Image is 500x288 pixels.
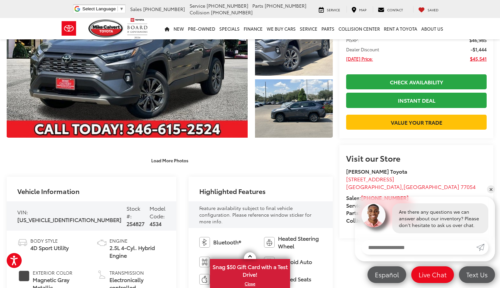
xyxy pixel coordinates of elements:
[82,6,124,11] a: Select Language​
[130,6,142,12] span: Sales
[150,220,162,227] span: 4534
[30,244,69,252] span: 4D Sport Utility
[319,18,336,39] a: Parts
[147,155,193,166] button: Load More Photos
[463,270,491,279] span: Text Us
[392,203,488,233] div: Are there any questions we can answer about our inventory? Please don't hesitate to ask us over c...
[254,79,333,138] img: 2025 Toyota RAV4 Hybrid Hybrid Limited
[382,18,419,39] a: Rent a Toyota
[469,37,487,43] span: $46,985
[476,240,488,255] a: Submit
[199,257,210,267] img: 4WD/AWD
[346,93,487,108] a: Instant Deal
[199,205,311,225] span: Feature availability subject to final vehicle configuration. Please reference window sticker for ...
[346,216,418,224] strong: Collision:
[346,175,394,183] span: [STREET_ADDRESS]
[109,244,166,259] span: 2.5L 4-Cyl. Hybrid Engine
[459,266,495,283] a: Text Us
[411,266,454,283] a: Live Chat
[461,183,476,190] span: 77054
[199,274,210,285] img: Apple CarPlay
[346,167,407,175] strong: [PERSON_NAME] Toyota
[252,2,263,9] span: Parts
[336,18,382,39] a: Collision Center
[127,220,145,227] span: 254827
[264,237,275,248] img: Heated Steering Wheel
[361,240,476,255] input: Enter your message
[298,18,319,39] a: Service
[346,74,487,89] a: Check Availability
[470,55,487,62] span: $45,541
[119,6,124,11] span: ▼
[346,6,371,13] a: Map
[190,9,210,16] span: Collision
[346,46,379,53] span: Dealer Discount
[33,269,86,276] span: Exterior Color
[88,19,124,38] img: Mike Calvert Toyota
[265,2,306,9] span: [PHONE_NUMBER]
[404,183,459,190] span: [GEOGRAPHIC_DATA]
[413,6,444,13] a: My Saved Vehicles
[163,18,172,39] a: Home
[373,6,408,13] a: Contact
[190,2,205,9] span: Service
[109,269,166,276] span: Transmission
[199,187,266,195] h2: Highlighted Features
[346,209,408,216] strong: Parts:
[17,187,79,195] h2: Vehicle Information
[278,275,311,283] span: Heated Seats
[207,2,248,9] span: [PHONE_NUMBER]
[255,79,333,138] a: Expand Photo 3
[172,18,186,39] a: New
[419,18,445,39] a: About Us
[367,266,406,283] a: Español
[278,258,312,266] span: Android Auto
[211,260,289,280] span: Snag $50 Gift Card with a Test Drive!
[265,18,298,39] a: WE BUY CARS
[199,237,210,248] img: Bluetooth®
[346,201,413,209] strong: Service:
[361,194,409,201] a: [PHONE_NUMBER]
[186,18,217,39] a: Pre-Owned
[346,175,476,190] a: [STREET_ADDRESS] [GEOGRAPHIC_DATA],[GEOGRAPHIC_DATA] 77054
[127,204,140,220] span: Stock #:
[359,7,366,12] span: Map
[143,6,185,12] span: [PHONE_NUMBER]
[327,7,340,12] span: Service
[150,204,166,220] span: Model Code:
[255,17,333,75] a: Expand Photo 2
[346,115,487,130] a: Value Your Trade
[82,6,116,11] span: Select Language
[346,55,373,62] span: [DATE] Price:
[314,6,345,13] a: Service
[254,16,333,76] img: 2025 Toyota RAV4 Hybrid Hybrid Limited
[213,238,241,246] span: Bluetooth®
[30,237,69,244] span: Body Style
[346,183,476,190] span: ,
[19,271,29,281] span: #494848
[346,154,487,162] h2: Visit our Store
[17,208,28,216] span: VIN:
[346,37,359,43] span: MSRP:
[346,194,409,201] strong: Sales:
[428,7,439,12] span: Saved
[278,235,322,250] span: Heated Steering Wheel
[387,7,403,12] span: Contact
[109,237,166,244] span: Engine
[211,9,253,16] span: [PHONE_NUMBER]
[56,18,81,39] img: Toyota
[242,18,265,39] a: Finance
[471,46,487,53] span: -$1,444
[361,203,386,227] img: Agent profile photo
[17,216,121,223] span: [US_VEHICLE_IDENTIFICATION_NUMBER]
[371,270,402,279] span: Español
[217,18,242,39] a: Specials
[346,183,402,190] span: [GEOGRAPHIC_DATA]
[117,6,118,11] span: ​
[415,270,450,279] span: Live Chat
